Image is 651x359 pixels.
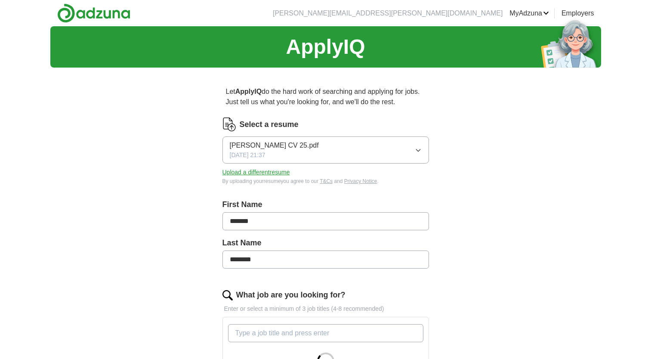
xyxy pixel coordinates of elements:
a: Privacy Notice [344,178,377,184]
a: T&Cs [320,178,333,184]
p: Let do the hard work of searching and applying for jobs. Just tell us what you're looking for, an... [222,83,429,111]
label: Last Name [222,237,429,249]
a: Employers [562,8,594,19]
label: First Name [222,199,429,210]
h1: ApplyIQ [286,31,365,62]
div: By uploading your resume you agree to our and . [222,177,429,185]
img: search.png [222,290,233,300]
label: What job are you looking for? [236,289,346,301]
span: [DATE] 21:37 [230,151,265,160]
button: [PERSON_NAME] CV 25.pdf[DATE] 21:37 [222,136,429,164]
label: Select a resume [240,119,299,130]
img: CV Icon [222,118,236,131]
li: [PERSON_NAME][EMAIL_ADDRESS][PERSON_NAME][DOMAIN_NAME] [273,8,503,19]
p: Enter or select a minimum of 3 job titles (4-8 recommended) [222,304,429,313]
img: Adzuna logo [57,3,130,23]
span: [PERSON_NAME] CV 25.pdf [230,140,319,151]
button: Upload a differentresume [222,168,290,177]
input: Type a job title and press enter [228,324,423,342]
a: MyAdzuna [509,8,549,19]
strong: ApplyIQ [235,88,262,95]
